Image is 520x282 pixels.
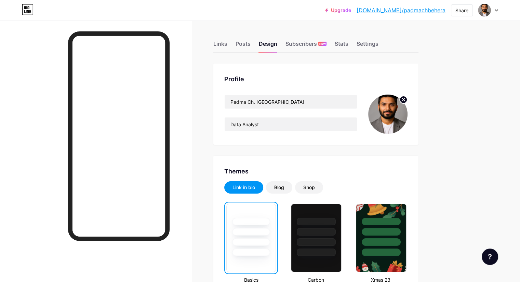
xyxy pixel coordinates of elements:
[455,7,468,14] div: Share
[225,117,357,131] input: Bio
[224,167,408,176] div: Themes
[225,95,357,109] input: Name
[213,40,227,52] div: Links
[368,95,408,134] img: padmachbehera
[478,4,491,17] img: padmachbehera
[232,184,255,191] div: Link in bio
[335,40,348,52] div: Stats
[357,40,378,52] div: Settings
[285,40,326,52] div: Subscribers
[357,6,445,14] a: [DOMAIN_NAME]/padmachbehera
[236,40,251,52] div: Posts
[325,8,351,13] a: Upgrade
[303,184,315,191] div: Shop
[274,184,284,191] div: Blog
[224,74,408,84] div: Profile
[319,42,326,46] span: NEW
[259,40,277,52] div: Design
